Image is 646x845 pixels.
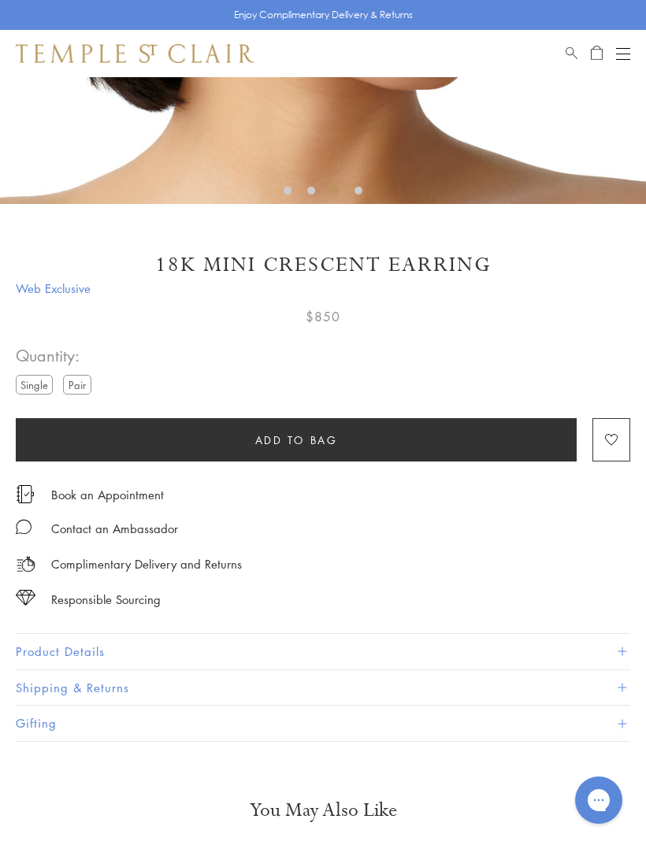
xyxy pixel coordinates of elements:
label: Pair [63,375,91,395]
img: icon_delivery.svg [16,554,35,574]
img: icon_sourcing.svg [16,590,35,606]
p: Complimentary Delivery and Returns [51,554,242,574]
h1: 18K Mini Crescent Earring [16,251,630,279]
label: Single [16,375,53,395]
img: MessageIcon-01_2.svg [16,519,32,535]
button: Add to bag [16,418,577,461]
iframe: Gorgias live chat messenger [567,771,630,829]
span: $850 [306,306,340,327]
h3: You May Also Like [39,798,607,823]
span: Add to bag [255,432,338,449]
button: Gifting [16,706,630,741]
p: Enjoy Complimentary Delivery & Returns [234,7,413,23]
a: Open Shopping Bag [591,44,603,63]
button: Shipping & Returns [16,670,630,706]
button: Product Details [16,634,630,669]
a: Search [566,44,577,63]
img: Temple St. Clair [16,44,254,63]
a: Book an Appointment [51,486,164,503]
img: icon_appointment.svg [16,485,35,503]
span: Web Exclusive [16,279,630,298]
button: Open navigation [616,44,630,63]
div: Responsible Sourcing [51,590,161,610]
span: Quantity: [16,343,98,369]
div: Contact an Ambassador [51,519,178,539]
